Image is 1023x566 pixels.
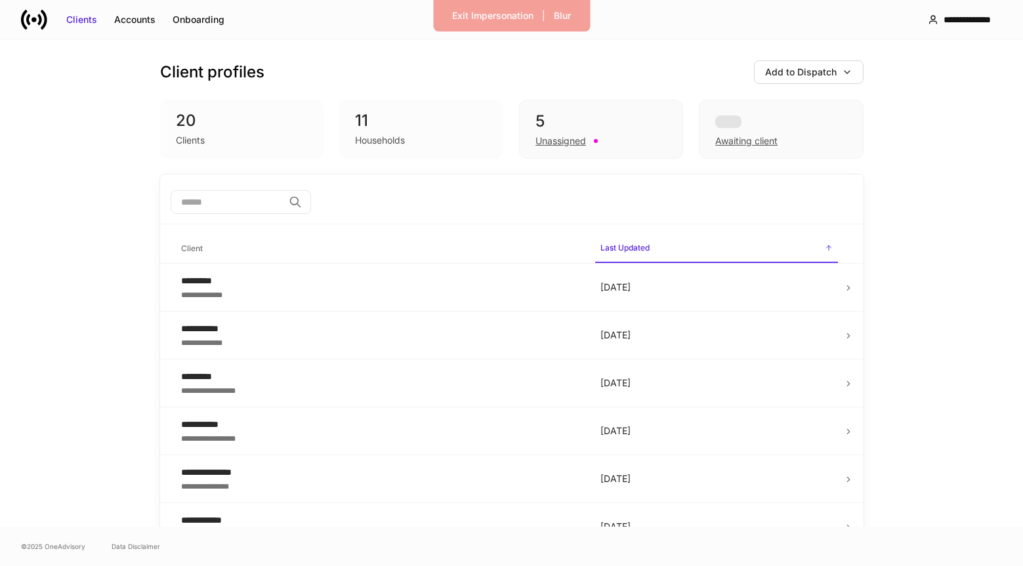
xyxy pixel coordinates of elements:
button: Onboarding [164,9,233,30]
button: Add to Dispatch [754,60,864,84]
button: Accounts [106,9,164,30]
div: Clients [66,13,97,26]
div: Clients [176,134,205,147]
button: Blur [545,5,579,26]
a: Data Disclaimer [112,541,160,552]
div: Unassigned [535,134,586,148]
p: [DATE] [600,424,833,437]
div: Add to Dispatch [765,66,837,79]
p: [DATE] [600,520,833,533]
span: Last Updated [595,235,838,263]
div: Awaiting client [699,100,863,159]
h6: Last Updated [600,241,650,254]
div: Households [355,134,405,147]
div: 11 [355,110,488,131]
span: Client [176,235,585,262]
div: Awaiting client [715,134,778,148]
p: [DATE] [600,329,833,342]
div: Exit Impersonation [452,9,533,22]
div: 20 [176,110,308,131]
h3: Client profiles [160,62,264,83]
p: [DATE] [600,472,833,485]
div: 5Unassigned [519,100,683,159]
span: © 2025 OneAdvisory [21,541,85,552]
p: [DATE] [600,281,833,294]
div: Onboarding [173,13,224,26]
div: Accounts [114,13,156,26]
div: Blur [554,9,571,22]
h6: Client [181,242,203,254]
div: 5 [535,111,667,132]
button: Clients [58,9,106,30]
p: [DATE] [600,376,833,390]
button: Exit Impersonation [444,5,542,26]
